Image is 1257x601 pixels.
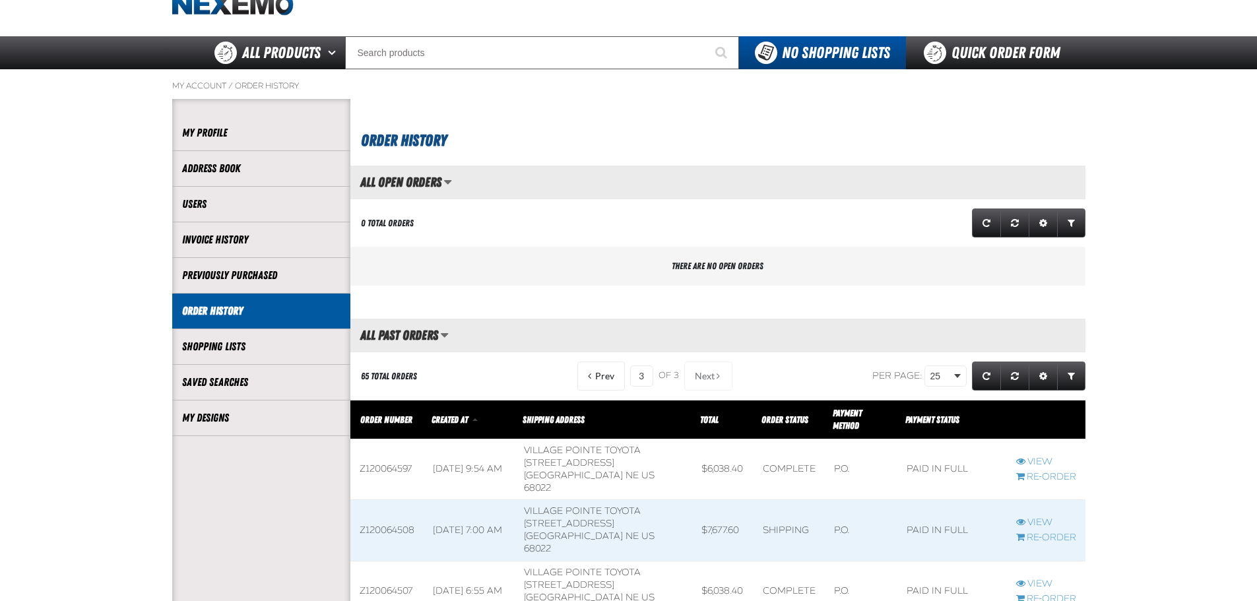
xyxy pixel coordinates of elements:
[182,232,340,247] a: Invoice History
[630,365,653,387] input: Current page number
[182,303,340,319] a: Order History
[440,324,449,346] button: Manage grid views. Current view is All Past Orders
[524,457,614,468] span: [STREET_ADDRESS]
[1016,532,1076,544] a: Re-Order Z120064508 order
[761,414,808,425] a: Order Status
[524,505,641,517] span: Village Pointe Toyota
[672,261,763,271] span: There are no open orders
[1029,208,1058,237] a: Expand or Collapse Grid Settings
[659,370,679,382] span: of 3
[595,371,614,381] span: Previous Page
[524,518,614,529] span: [STREET_ADDRESS]
[350,439,424,500] td: Z120064597
[350,175,441,189] h2: All Open Orders
[424,439,515,500] td: [DATE] 9:54 AM
[182,197,340,212] a: Users
[577,362,625,391] button: Previous Page
[1016,456,1076,468] a: View Z120064597 order
[1057,362,1085,391] a: Expand or Collapse Grid Filters
[242,41,321,65] span: All Products
[345,36,739,69] input: Search
[906,36,1085,69] a: Quick Order Form
[1029,362,1058,391] a: Expand or Collapse Grid Settings
[706,36,739,69] button: Start Searching
[361,370,417,383] div: 65 Total Orders
[641,470,655,481] span: US
[350,500,424,561] td: Z120064508
[1007,400,1085,439] th: Row actions
[930,369,951,383] span: 25
[182,268,340,283] a: Previously Purchased
[825,500,897,561] td: P.O.
[825,439,897,500] td: P.O.
[432,414,468,425] span: Created At
[228,80,233,91] span: /
[524,482,551,493] bdo: 68022
[361,131,447,150] span: Order History
[182,375,340,390] a: Saved Searches
[754,500,825,561] td: Shipping
[1000,362,1029,391] a: Reset grid action
[833,408,862,431] span: Payment Method
[739,36,906,69] button: You do not have available Shopping Lists. Open to Create a New List
[182,339,340,354] a: Shopping Lists
[524,470,623,481] span: [GEOGRAPHIC_DATA]
[972,208,1001,237] a: Refresh grid action
[524,543,551,554] bdo: 68022
[1016,578,1076,590] a: View Z120064507 order
[692,439,754,500] td: $6,038.40
[524,530,623,542] span: [GEOGRAPHIC_DATA]
[182,410,340,426] a: My Designs
[641,530,655,542] span: US
[905,414,959,425] span: Payment Status
[182,125,340,141] a: My Profile
[700,414,719,425] a: Total
[872,370,922,381] span: Per page:
[782,44,890,62] span: No Shopping Lists
[692,500,754,561] td: $7,677.60
[754,439,825,500] td: Complete
[172,80,1085,91] nav: Breadcrumbs
[360,414,412,425] a: Order Number
[350,328,438,342] h2: All Past Orders
[523,414,585,425] span: Shipping Address
[1000,208,1029,237] a: Reset grid action
[323,36,345,69] button: Open All Products pages
[897,439,1006,500] td: Paid in full
[361,217,414,230] div: 0 Total Orders
[1057,208,1085,237] a: Expand or Collapse Grid Filters
[235,80,299,91] a: Order History
[524,567,641,578] span: Village Pointe Toyota
[424,500,515,561] td: [DATE] 7:00 AM
[524,579,614,590] span: [STREET_ADDRESS]
[524,445,641,456] span: Village Pointe Toyota
[432,414,470,425] a: Created At
[1016,471,1076,484] a: Re-Order Z120064597 order
[897,500,1006,561] td: Paid in full
[172,80,226,91] a: My Account
[626,530,639,542] span: NE
[443,171,452,193] button: Manage grid views. Current view is All Open Orders
[1016,517,1076,529] a: View Z120064508 order
[626,470,639,481] span: NE
[182,161,340,176] a: Address Book
[972,362,1001,391] a: Refresh grid action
